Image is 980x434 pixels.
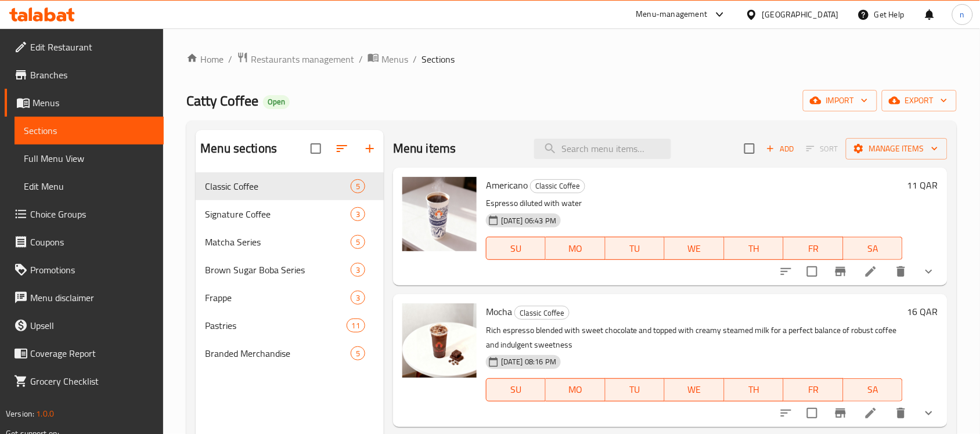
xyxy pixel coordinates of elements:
[263,95,290,109] div: Open
[237,52,354,67] a: Restaurants management
[36,406,54,421] span: 1.0.0
[669,381,719,398] span: WE
[393,140,456,157] h2: Menu items
[486,323,903,352] p: Rich espresso blended with sweet chocolate and topped with creamy steamed milk for a perfect bala...
[864,265,878,279] a: Edit menu item
[491,381,541,398] span: SU
[546,237,605,260] button: MO
[848,381,898,398] span: SA
[351,291,365,305] div: items
[351,292,365,303] span: 3
[530,179,585,193] div: Classic Coffee
[30,319,154,332] span: Upsell
[30,235,154,249] span: Coupons
[205,207,351,221] span: Signature Coffee
[263,97,290,107] span: Open
[30,68,154,82] span: Branches
[812,93,868,108] span: import
[907,177,938,193] h6: 11 QAR
[368,52,408,67] a: Menus
[5,61,164,89] a: Branches
[351,237,365,248] span: 5
[665,237,724,260] button: WE
[15,172,164,200] a: Edit Menu
[5,284,164,312] a: Menu disclaimer
[15,117,164,144] a: Sections
[827,258,855,285] button: Branch-specific-item
[800,259,824,284] span: Select to update
[846,138,947,160] button: Manage items
[351,207,365,221] div: items
[5,89,164,117] a: Menus
[5,200,164,228] a: Choice Groups
[205,346,351,360] span: Branded Merchandise
[328,135,356,162] span: Sort sections
[772,258,800,285] button: sort-choices
[669,240,719,257] span: WE
[402,177,477,251] img: Americano
[304,136,328,161] span: Select all sections
[534,139,671,159] input: search
[381,52,408,66] span: Menus
[351,235,365,249] div: items
[186,52,224,66] a: Home
[762,140,799,158] button: Add
[515,306,569,320] span: Classic Coffee
[5,312,164,339] a: Upsell
[922,406,936,420] svg: Show Choices
[729,381,779,398] span: TH
[413,52,417,66] li: /
[205,263,351,277] div: Brown Sugar Boba Series
[30,263,154,277] span: Promotions
[907,303,938,320] h6: 16 QAR
[5,339,164,367] a: Coverage Report
[915,399,943,427] button: show more
[762,140,799,158] span: Add item
[205,179,351,193] div: Classic Coffee
[351,209,365,220] span: 3
[196,172,384,200] div: Classic Coffee5
[356,135,384,162] button: Add section
[351,179,365,193] div: items
[200,140,277,157] h2: Menu sections
[491,240,541,257] span: SU
[205,235,351,249] span: Matcha Series
[855,142,938,156] span: Manage items
[351,265,365,276] span: 3
[610,381,660,398] span: TU
[610,240,660,257] span: TU
[636,8,708,21] div: Menu-management
[887,399,915,427] button: delete
[737,136,762,161] span: Select section
[228,52,232,66] li: /
[486,237,546,260] button: SU
[915,258,943,285] button: show more
[891,93,947,108] span: export
[725,237,784,260] button: TH
[24,151,154,165] span: Full Menu View
[799,140,846,158] span: Select section first
[546,378,605,402] button: MO
[844,378,903,402] button: SA
[606,378,665,402] button: TU
[196,168,384,372] nav: Menu sections
[606,237,665,260] button: TU
[486,176,528,194] span: Americano
[6,406,34,421] span: Version:
[496,356,561,367] span: [DATE] 08:16 PM
[30,374,154,388] span: Grocery Checklist
[827,399,855,427] button: Branch-specific-item
[30,346,154,360] span: Coverage Report
[5,228,164,256] a: Coupons
[30,40,154,54] span: Edit Restaurant
[665,378,724,402] button: WE
[24,124,154,138] span: Sections
[5,367,164,395] a: Grocery Checklist
[196,312,384,339] div: Pastries11
[15,144,164,172] a: Full Menu View
[5,256,164,284] a: Promotions
[421,52,455,66] span: Sections
[186,88,258,114] span: Catty Coffee
[196,256,384,284] div: Brown Sugar Boba Series3
[960,8,965,21] span: n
